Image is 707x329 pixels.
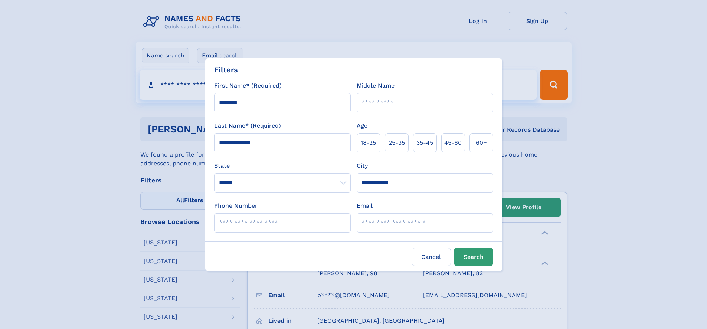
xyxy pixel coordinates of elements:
span: 18‑25 [361,138,376,147]
label: State [214,161,351,170]
span: 45‑60 [444,138,462,147]
label: Middle Name [357,81,395,90]
label: Email [357,201,373,210]
label: First Name* (Required) [214,81,282,90]
label: Cancel [412,248,451,266]
label: Last Name* (Required) [214,121,281,130]
label: Phone Number [214,201,258,210]
span: 25‑35 [389,138,405,147]
label: Age [357,121,367,130]
button: Search [454,248,493,266]
span: 60+ [476,138,487,147]
span: 35‑45 [416,138,433,147]
div: Filters [214,64,238,75]
label: City [357,161,368,170]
